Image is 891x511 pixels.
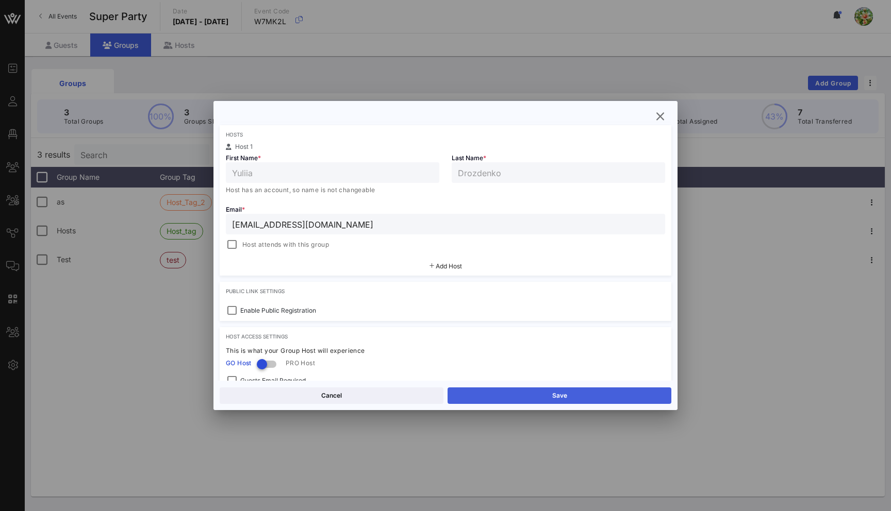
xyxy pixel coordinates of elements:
div: Host Access Settings [226,333,665,339]
span: Host has an account, so name is not changeable [226,186,375,194]
button: Cancel [220,387,443,404]
div: Hosts [226,131,665,138]
span: Host attends with this group [242,240,329,250]
span: Email [226,206,245,213]
span: First Name [226,154,261,162]
span: Host 1 [235,143,253,150]
span: PRO Host [286,358,315,368]
button: Add Host [430,263,462,269]
div: This is what your Group Host will experience [226,346,665,356]
span: Guests Email Required [240,376,306,386]
span: GO Host [226,358,252,368]
span: Add Host [436,262,462,270]
span: Last Name [452,154,486,162]
span: Enable Public Registration [240,305,316,316]
div: Public Link Settings [226,288,665,294]
button: Save [448,387,671,404]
